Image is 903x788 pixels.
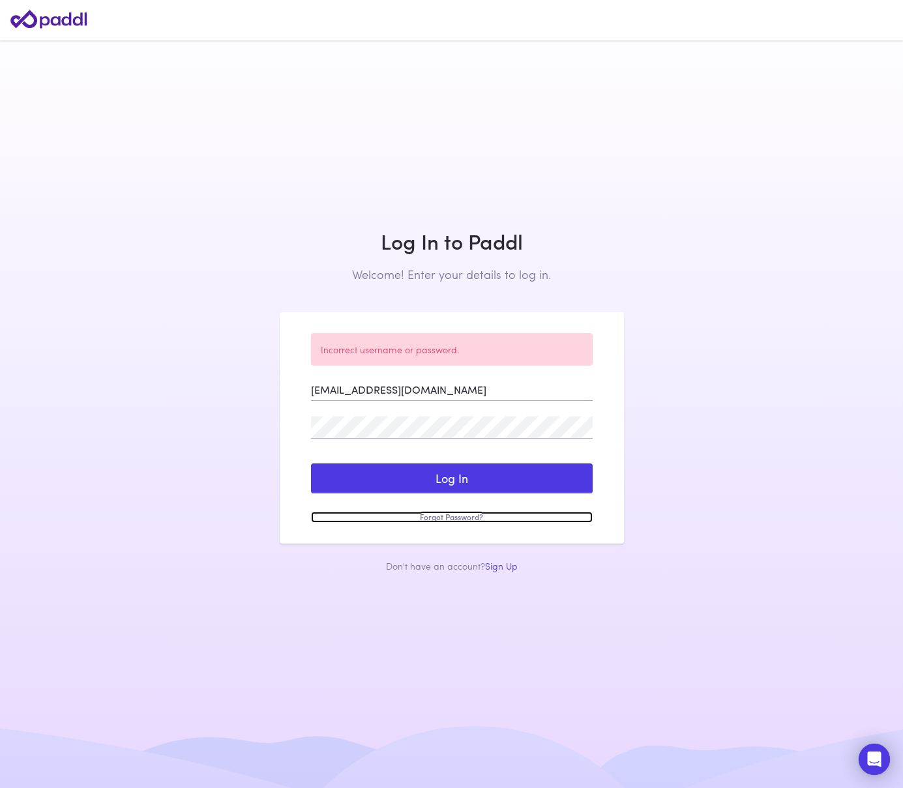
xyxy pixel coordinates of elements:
div: Don't have an account? [280,559,624,572]
a: Forgot Password? [311,512,593,523]
h1: Log In to Paddl [280,229,624,254]
div: Open Intercom Messenger [859,744,890,775]
a: Sign Up [485,559,518,572]
h2: Welcome! Enter your details to log in. [280,267,624,282]
input: Enter your Email [311,379,593,401]
button: Log In [311,463,593,493]
div: Incorrect username or password. [311,333,593,366]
